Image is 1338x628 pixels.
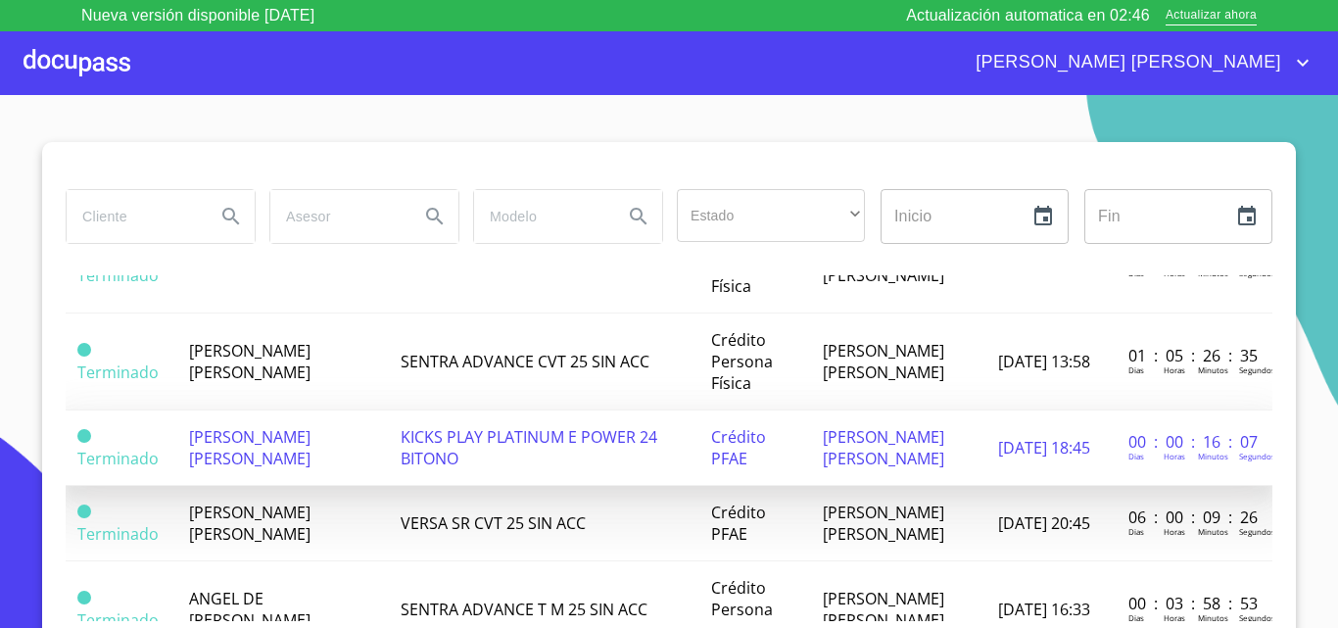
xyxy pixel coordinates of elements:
[1128,345,1261,366] p: 01 : 05 : 26 : 35
[1166,6,1257,26] span: Actualizar ahora
[1128,431,1261,453] p: 00 : 00 : 16 : 07
[474,190,607,243] input: search
[1128,526,1144,537] p: Dias
[1128,364,1144,375] p: Dias
[189,340,311,383] span: [PERSON_NAME] [PERSON_NAME]
[1239,526,1275,537] p: Segundos
[1198,364,1228,375] p: Minutos
[998,351,1090,372] span: [DATE] 13:58
[711,502,766,545] span: Crédito PFAE
[961,47,1314,78] button: account of current user
[77,505,91,518] span: Terminado
[1164,612,1185,623] p: Horas
[401,426,657,469] span: KICKS PLAY PLATINUM E POWER 24 BITONO
[77,523,159,545] span: Terminado
[823,502,944,545] span: [PERSON_NAME] [PERSON_NAME]
[77,429,91,443] span: Terminado
[208,193,255,240] button: Search
[711,426,766,469] span: Crédito PFAE
[67,190,200,243] input: search
[961,47,1291,78] span: [PERSON_NAME] [PERSON_NAME]
[1198,612,1228,623] p: Minutos
[1198,526,1228,537] p: Minutos
[77,343,91,357] span: Terminado
[1128,593,1261,614] p: 00 : 03 : 58 : 53
[77,591,91,604] span: Terminado
[401,512,586,534] span: VERSA SR CVT 25 SIN ACC
[1164,526,1185,537] p: Horas
[1128,451,1144,461] p: Dias
[1164,451,1185,461] p: Horas
[615,193,662,240] button: Search
[77,265,159,286] span: Terminado
[1128,612,1144,623] p: Dias
[998,512,1090,534] span: [DATE] 20:45
[677,189,865,242] div: ​
[1164,364,1185,375] p: Horas
[711,329,773,394] span: Crédito Persona Física
[401,351,649,372] span: SENTRA ADVANCE CVT 25 SIN ACC
[823,340,944,383] span: [PERSON_NAME] [PERSON_NAME]
[1239,451,1275,461] p: Segundos
[1239,612,1275,623] p: Segundos
[906,4,1150,27] p: Actualización automatica en 02:46
[998,599,1090,620] span: [DATE] 16:33
[401,599,647,620] span: SENTRA ADVANCE T M 25 SIN ACC
[189,426,311,469] span: [PERSON_NAME] [PERSON_NAME]
[77,448,159,469] span: Terminado
[1198,451,1228,461] p: Minutos
[411,193,458,240] button: Search
[270,190,404,243] input: search
[823,426,944,469] span: [PERSON_NAME] [PERSON_NAME]
[1128,507,1261,528] p: 06 : 00 : 09 : 26
[77,362,159,383] span: Terminado
[1239,364,1275,375] p: Segundos
[81,4,314,27] p: Nueva versión disponible [DATE]
[189,502,311,545] span: [PERSON_NAME] [PERSON_NAME]
[998,437,1090,459] span: [DATE] 18:45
